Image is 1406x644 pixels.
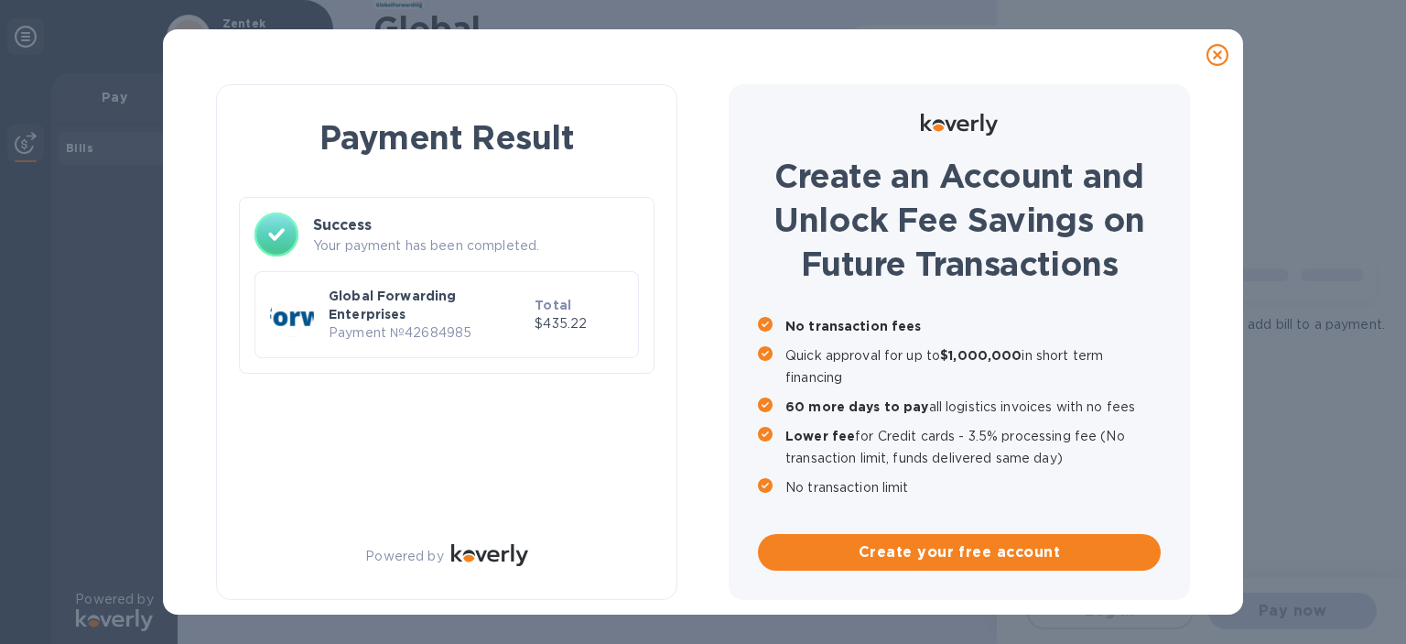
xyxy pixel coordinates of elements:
[940,348,1022,363] b: $1,000,000
[785,429,855,443] b: Lower fee
[451,544,528,566] img: Logo
[785,425,1161,469] p: for Credit cards - 3.5% processing fee (No transaction limit, funds delivered same day)
[365,547,443,566] p: Powered by
[785,399,929,414] b: 60 more days to pay
[329,287,527,323] p: Global Forwarding Enterprises
[758,534,1161,571] button: Create your free account
[785,476,1161,498] p: No transaction limit
[313,236,639,256] p: Your payment has been completed.
[773,541,1146,563] span: Create your free account
[921,114,998,136] img: Logo
[535,298,571,312] b: Total
[785,344,1161,388] p: Quick approval for up to in short term financing
[329,323,527,343] p: Payment № 42684985
[313,214,639,236] h3: Success
[535,314,623,333] p: $435.22
[785,319,922,333] b: No transaction fees
[785,396,1161,418] p: all logistics invoices with no fees
[246,115,647,160] h1: Payment Result
[758,154,1161,286] h1: Create an Account and Unlock Fee Savings on Future Transactions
